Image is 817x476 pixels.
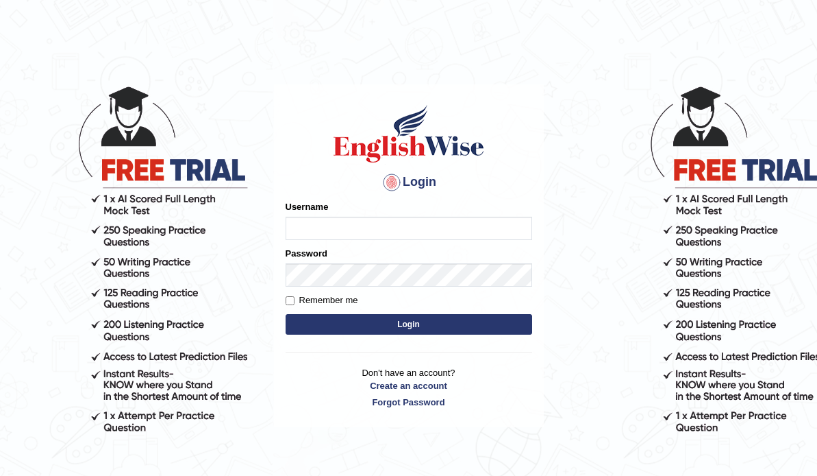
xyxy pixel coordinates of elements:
label: Password [286,247,327,260]
h4: Login [286,171,532,193]
input: Remember me [286,296,294,305]
button: Login [286,314,532,335]
img: Logo of English Wise sign in for intelligent practice with AI [331,103,487,165]
label: Remember me [286,294,358,307]
a: Forgot Password [286,396,532,409]
a: Create an account [286,379,532,392]
label: Username [286,200,329,213]
p: Don't have an account? [286,366,532,409]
